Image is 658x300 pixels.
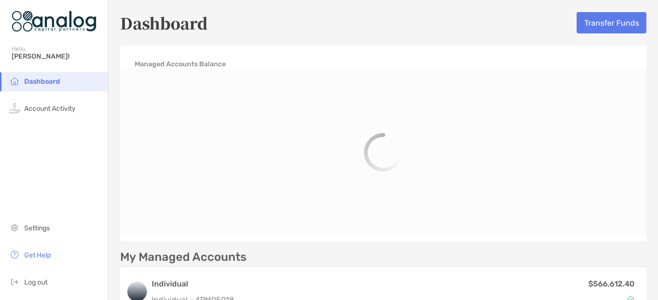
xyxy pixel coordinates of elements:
[588,278,635,290] p: $566,612.40
[120,251,247,263] p: My Managed Accounts
[9,222,20,233] img: settings icon
[577,12,646,33] button: Transfer Funds
[135,60,226,68] h4: Managed Accounts Balance
[12,4,96,39] img: Zoe Logo
[12,52,102,60] span: [PERSON_NAME]!
[9,249,20,260] img: get-help icon
[24,251,51,259] span: Get Help
[9,276,20,287] img: logout icon
[24,224,50,232] span: Settings
[24,105,76,113] span: Account Activity
[24,77,60,86] span: Dashboard
[9,75,20,87] img: household icon
[24,278,47,286] span: Log out
[152,278,234,290] h3: Individual
[120,12,208,34] h5: Dashboard
[9,102,20,114] img: activity icon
